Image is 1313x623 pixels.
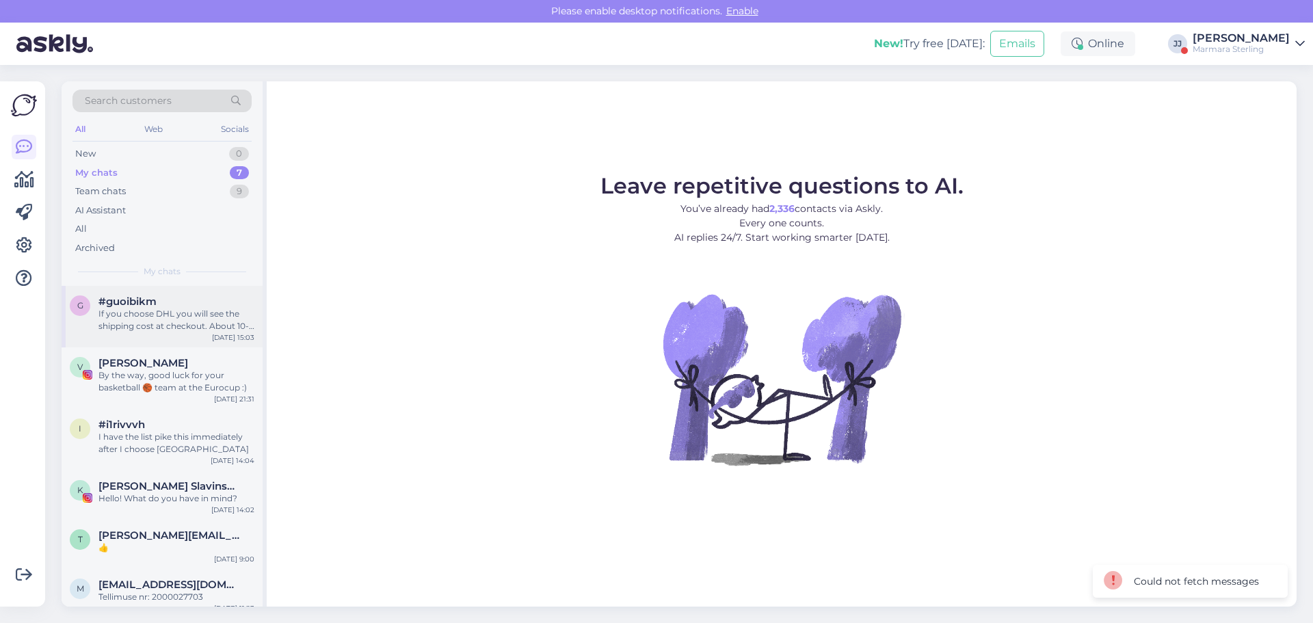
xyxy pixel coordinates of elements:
[98,357,188,369] span: Vassiliki Rega
[75,222,87,236] div: All
[11,92,37,118] img: Askly Logo
[77,300,83,310] span: g
[1061,31,1135,56] div: Online
[1134,574,1259,589] div: Could not fetch messages
[98,419,145,431] span: #i1rivvvh
[98,579,241,591] span: mlaadoga@gmail.com
[144,265,181,278] span: My chats
[874,36,985,52] div: Try free [DATE]:
[230,185,249,198] div: 9
[98,295,157,308] span: #guoibikm
[230,166,249,180] div: 7
[769,202,795,215] b: 2,336
[659,256,905,502] img: No Chat active
[142,120,165,138] div: Web
[214,394,254,404] div: [DATE] 21:31
[990,31,1044,57] button: Emails
[874,37,903,50] b: New!
[211,505,254,515] div: [DATE] 14:02
[75,185,126,198] div: Team chats
[1193,33,1290,44] div: [PERSON_NAME]
[98,542,254,554] div: 👍
[98,529,241,542] span: tanya-solnce5@mail.ru
[1168,34,1187,53] div: JJ
[79,423,81,434] span: i
[77,485,83,495] span: K
[72,120,88,138] div: All
[75,204,126,217] div: AI Assistant
[1193,44,1290,55] div: Marmara Sterling
[98,431,254,455] div: I have the list pike this immediately after I choose [GEOGRAPHIC_DATA]
[98,492,254,505] div: Hello! What do you have in mind?
[211,455,254,466] div: [DATE] 14:04
[78,534,83,544] span: t
[98,480,241,492] span: Karolina Kriukelytė Slavinskienė
[722,5,762,17] span: Enable
[77,583,84,594] span: m
[77,362,83,372] span: V
[75,147,96,161] div: New
[98,369,254,394] div: By the way, good luck for your basketball 🏀 team at the Eurocup :)
[212,332,254,343] div: [DATE] 15:03
[75,241,115,255] div: Archived
[600,202,964,245] p: You’ve already had contacts via Askly. Every one counts. AI replies 24/7. Start working smarter [...
[600,172,964,199] span: Leave repetitive questions to AI.
[1193,33,1305,55] a: [PERSON_NAME]Marmara Sterling
[75,166,118,180] div: My chats
[98,308,254,332] div: If you choose DHL you will see the shipping cost at checkout. About 10-15 eur. If you choose stan...
[214,554,254,564] div: [DATE] 9:00
[229,147,249,161] div: 0
[214,603,254,613] div: [DATE] 11:23
[218,120,252,138] div: Socials
[85,94,172,108] span: Search customers
[98,591,254,603] div: Tellimuse nr: 2000027703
